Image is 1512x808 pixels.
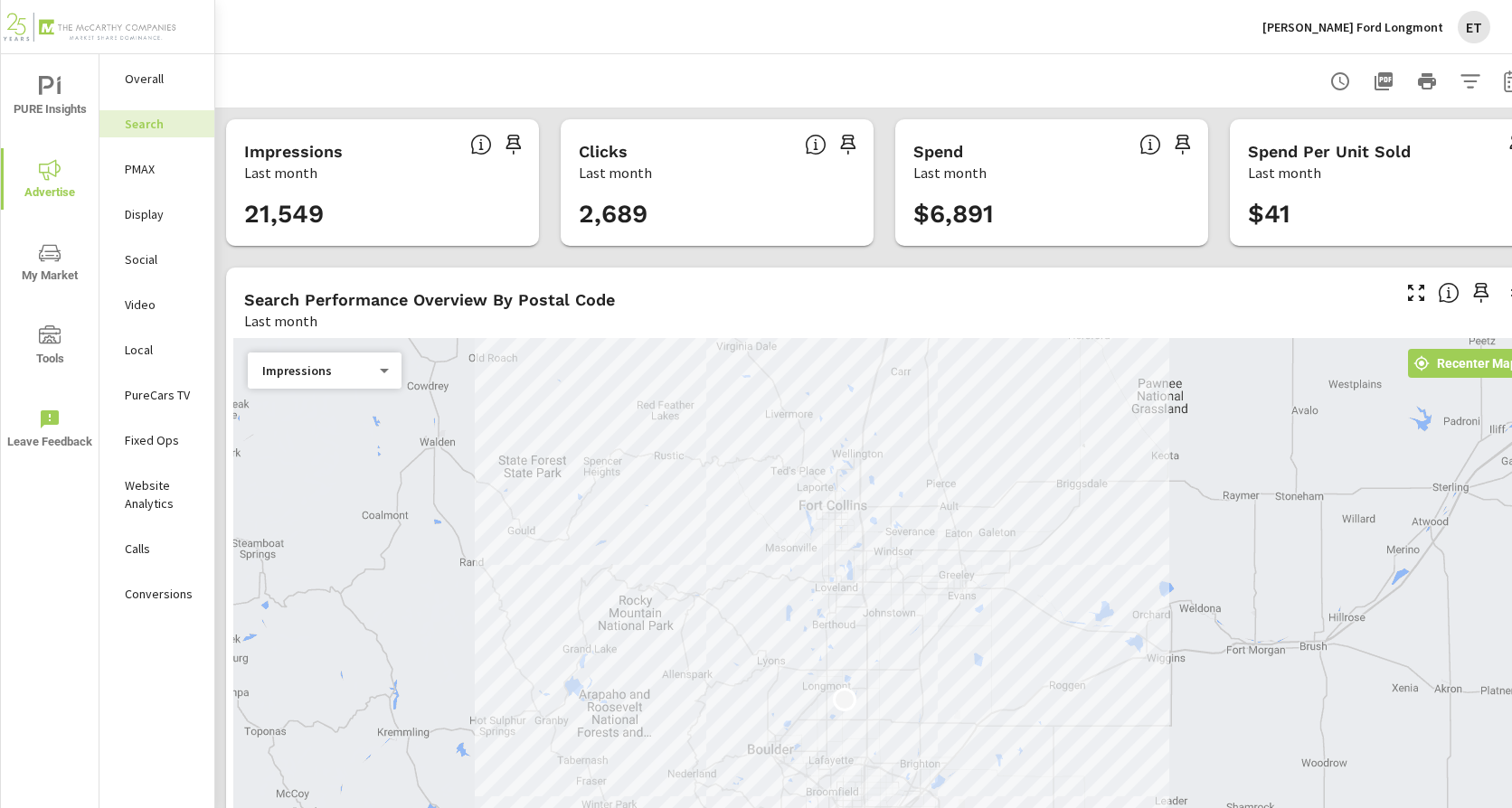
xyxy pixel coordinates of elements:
[125,115,200,133] p: Search
[1458,11,1490,43] div: ET
[99,110,214,137] div: Search
[579,142,628,161] h5: Clicks
[579,199,855,230] h3: 2,689
[99,381,214,409] div: PureCars TV
[913,162,987,183] p: Last month
[805,134,827,155] span: The number of times an ad was clicked by a consumer.
[470,134,492,155] span: The number of times an ad was shown on your behalf.
[244,290,615,309] h5: Search Performance Overview By Postal Code
[1262,19,1443,35] p: [PERSON_NAME] Ford Longmont
[834,130,863,159] span: Save this to your personalized report
[913,142,963,161] h5: Spend
[1467,278,1496,307] span: Save this to your personalized report
[1248,142,1411,161] h5: Spend Per Unit Sold
[1438,282,1460,304] span: Understand Search performance data by postal code. Individual postal codes can be selected and ex...
[6,409,93,453] span: Leave Feedback
[99,535,214,562] div: Calls
[499,130,528,159] span: Save this to your personalized report
[99,291,214,318] div: Video
[1248,162,1321,183] p: Last month
[6,325,93,370] span: Tools
[1,54,99,470] div: nav menu
[125,160,200,178] p: PMAX
[1452,63,1488,99] button: Apply Filters
[125,250,200,268] p: Social
[244,142,343,161] h5: Impressions
[99,65,214,92] div: Overall
[99,427,214,454] div: Fixed Ops
[6,159,93,203] span: Advertise
[1139,134,1161,155] span: The amount of money spent on advertising during the period.
[99,201,214,228] div: Display
[125,585,200,603] p: Conversions
[6,242,93,287] span: My Market
[1168,130,1197,159] span: Save this to your personalized report
[125,431,200,449] p: Fixed Ops
[99,336,214,363] div: Local
[125,476,200,512] p: Website Analytics
[125,386,200,404] p: PureCars TV
[125,205,200,223] p: Display
[244,199,521,230] h3: 21,549
[6,76,93,120] span: PURE Insights
[99,155,214,183] div: PMAX
[125,296,200,314] p: Video
[1402,278,1431,307] button: Make Fullscreen
[99,246,214,273] div: Social
[244,162,317,183] p: Last month
[99,472,214,517] div: Website Analytics
[579,162,652,183] p: Last month
[125,540,200,558] p: Calls
[125,70,200,88] p: Overall
[913,199,1190,230] h3: $6,891
[1409,63,1445,99] button: Print Report
[125,341,200,359] p: Local
[248,362,387,380] div: Impressions
[99,580,214,607] div: Conversions
[244,310,317,332] p: Last month
[262,362,373,379] p: Impressions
